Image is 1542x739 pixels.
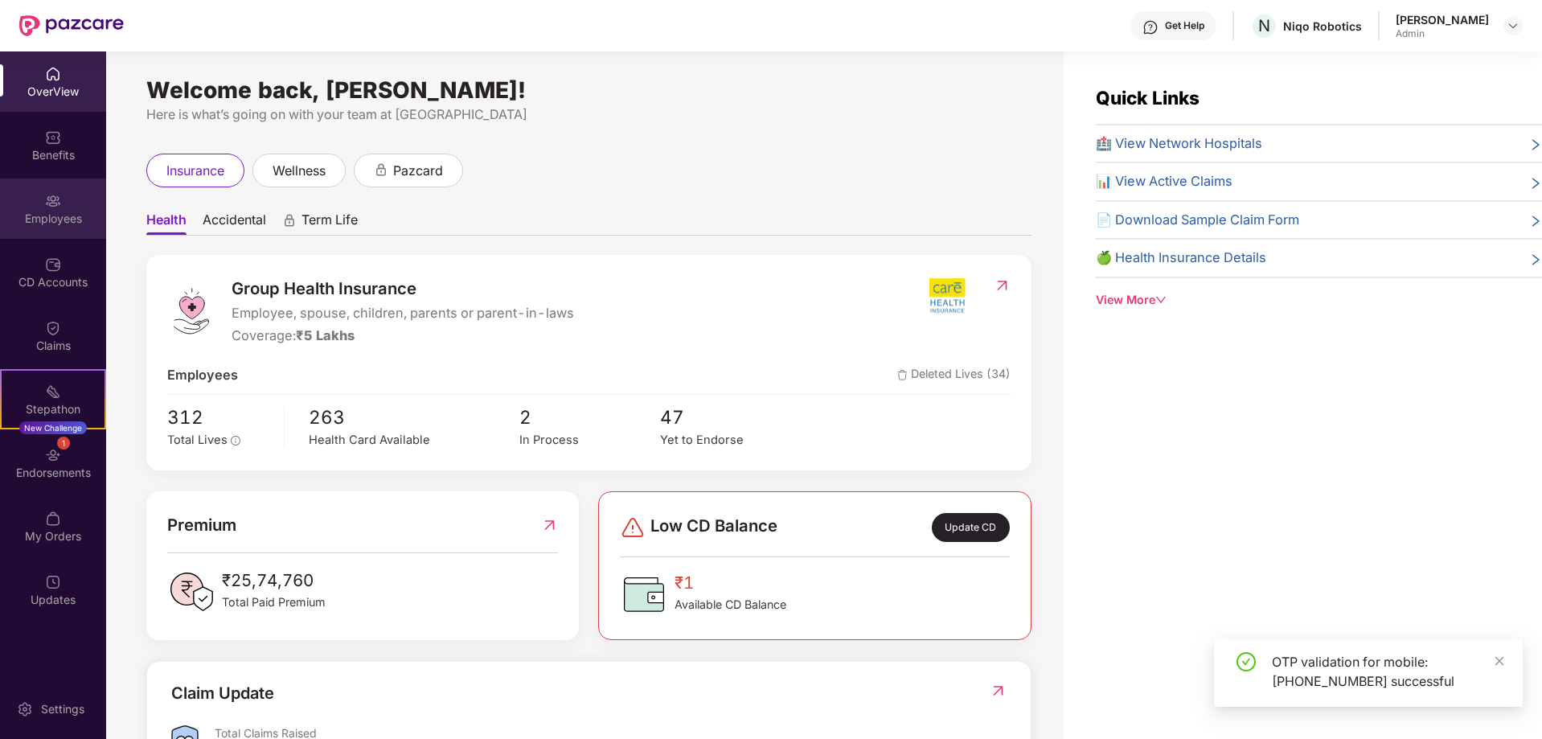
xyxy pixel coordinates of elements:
div: Claim Update [171,681,274,706]
img: svg+xml;base64,PHN2ZyBpZD0iTXlfT3JkZXJzIiBkYXRhLW5hbWU9Ik15IE9yZGVycyIgeG1sbnM9Imh0dHA6Ly93d3cudz... [45,511,61,527]
span: Employee, spouse, children, parents or parent-in-laws [232,303,574,324]
span: N [1258,16,1270,35]
img: insurerIcon [917,276,978,316]
span: 📄 Download Sample Claim Form [1096,210,1299,231]
div: Settings [36,701,89,717]
span: 47 [660,403,801,432]
div: OTP validation for mobile: [PHONE_NUMBER] successful [1272,652,1503,691]
div: Welcome back, [PERSON_NAME]! [146,84,1031,96]
span: Quick Links [1096,87,1200,109]
div: Yet to Endorse [660,431,801,450]
img: PaidPremiumIcon [167,568,215,616]
img: deleteIcon [897,370,908,380]
span: ₹1 [675,570,786,596]
img: svg+xml;base64,PHN2ZyBpZD0iSG9tZSIgeG1sbnM9Imh0dHA6Ly93d3cudzMub3JnLzIwMDAvc3ZnIiB3aWR0aD0iMjAiIG... [45,66,61,82]
span: right [1529,213,1542,231]
span: insurance [166,161,224,181]
img: svg+xml;base64,PHN2ZyBpZD0iU2V0dGluZy0yMHgyMCIgeG1sbnM9Imh0dHA6Ly93d3cudzMub3JnLzIwMDAvc3ZnIiB3aW... [17,701,33,717]
span: ₹5 Lakhs [296,327,355,343]
img: svg+xml;base64,PHN2ZyBpZD0iQ2xhaW0iIHhtbG5zPSJodHRwOi8vd3d3LnczLm9yZy8yMDAwL3N2ZyIgd2lkdGg9IjIwIi... [45,320,61,336]
span: right [1529,137,1542,154]
img: CDBalanceIcon [620,570,668,618]
img: svg+xml;base64,PHN2ZyB4bWxucz0iaHR0cDovL3d3dy53My5vcmcvMjAwMC9zdmciIHdpZHRoPSIyMSIgaGVpZ2h0PSIyMC... [45,384,61,400]
div: New Challenge [19,421,87,434]
span: Available CD Balance [675,596,786,614]
span: ₹25,74,760 [222,568,326,593]
div: Update CD [932,513,1010,542]
span: info-circle [231,436,240,445]
span: down [1155,294,1167,306]
span: Employees [167,365,238,386]
img: svg+xml;base64,PHN2ZyBpZD0iRW5kb3JzZW1lbnRzIiB4bWxucz0iaHR0cDovL3d3dy53My5vcmcvMjAwMC9zdmciIHdpZH... [45,447,61,463]
span: right [1529,251,1542,269]
img: svg+xml;base64,PHN2ZyBpZD0iRHJvcGRvd24tMzJ4MzIiIHhtbG5zPSJodHRwOi8vd3d3LnczLm9yZy8yMDAwL3N2ZyIgd2... [1507,19,1519,32]
div: Here is what’s going on with your team at [GEOGRAPHIC_DATA] [146,105,1031,125]
div: [PERSON_NAME] [1396,12,1489,27]
div: Get Help [1165,19,1204,32]
div: Stepathon [2,401,105,417]
img: logo [167,287,215,335]
div: Niqo Robotics [1283,18,1362,34]
img: RedirectIcon [990,683,1007,699]
span: Total Lives [167,433,228,447]
div: animation [374,162,388,177]
span: Deleted Lives (34) [897,365,1011,386]
span: Health [146,211,187,235]
span: 2 [519,403,660,432]
img: svg+xml;base64,PHN2ZyBpZD0iVXBkYXRlZCIgeG1sbnM9Imh0dHA6Ly93d3cudzMub3JnLzIwMDAvc3ZnIiB3aWR0aD0iMj... [45,574,61,590]
span: Term Life [301,211,358,235]
span: Total Paid Premium [222,593,326,611]
span: 📊 View Active Claims [1096,171,1232,192]
img: svg+xml;base64,PHN2ZyBpZD0iRW1wbG95ZWVzIiB4bWxucz0iaHR0cDovL3d3dy53My5vcmcvMjAwMC9zdmciIHdpZHRoPS... [45,193,61,209]
div: In Process [519,431,660,450]
span: close [1494,655,1505,667]
img: svg+xml;base64,PHN2ZyBpZD0iQ0RfQWNjb3VudHMiIGRhdGEtbmFtZT0iQ0QgQWNjb3VudHMiIHhtbG5zPSJodHRwOi8vd3... [45,257,61,273]
span: pazcard [393,161,443,181]
div: Health Card Available [309,431,519,450]
div: Admin [1396,27,1489,40]
span: Low CD Balance [650,513,777,542]
span: right [1529,174,1542,192]
span: Accidental [203,211,266,235]
span: 🏥 View Network Hospitals [1096,133,1262,154]
div: View More [1096,291,1542,309]
img: svg+xml;base64,PHN2ZyBpZD0iRGFuZ2VyLTMyeDMyIiB4bWxucz0iaHR0cDovL3d3dy53My5vcmcvMjAwMC9zdmciIHdpZH... [620,515,646,540]
span: Premium [167,512,236,538]
span: 312 [167,403,273,432]
img: svg+xml;base64,PHN2ZyBpZD0iQmVuZWZpdHMiIHhtbG5zPSJodHRwOi8vd3d3LnczLm9yZy8yMDAwL3N2ZyIgd2lkdGg9Ij... [45,129,61,146]
img: New Pazcare Logo [19,15,124,36]
span: wellness [273,161,326,181]
div: Coverage: [232,326,574,347]
span: 🍏 Health Insurance Details [1096,248,1266,269]
div: animation [282,213,297,228]
span: 263 [309,403,519,432]
img: RedirectIcon [994,277,1011,294]
img: RedirectIcon [541,512,558,538]
img: svg+xml;base64,PHN2ZyBpZD0iSGVscC0zMngzMiIgeG1sbnM9Imh0dHA6Ly93d3cudzMub3JnLzIwMDAvc3ZnIiB3aWR0aD... [1142,19,1159,35]
span: Group Health Insurance [232,276,574,302]
div: 1 [57,437,70,450]
span: check-circle [1236,652,1256,671]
